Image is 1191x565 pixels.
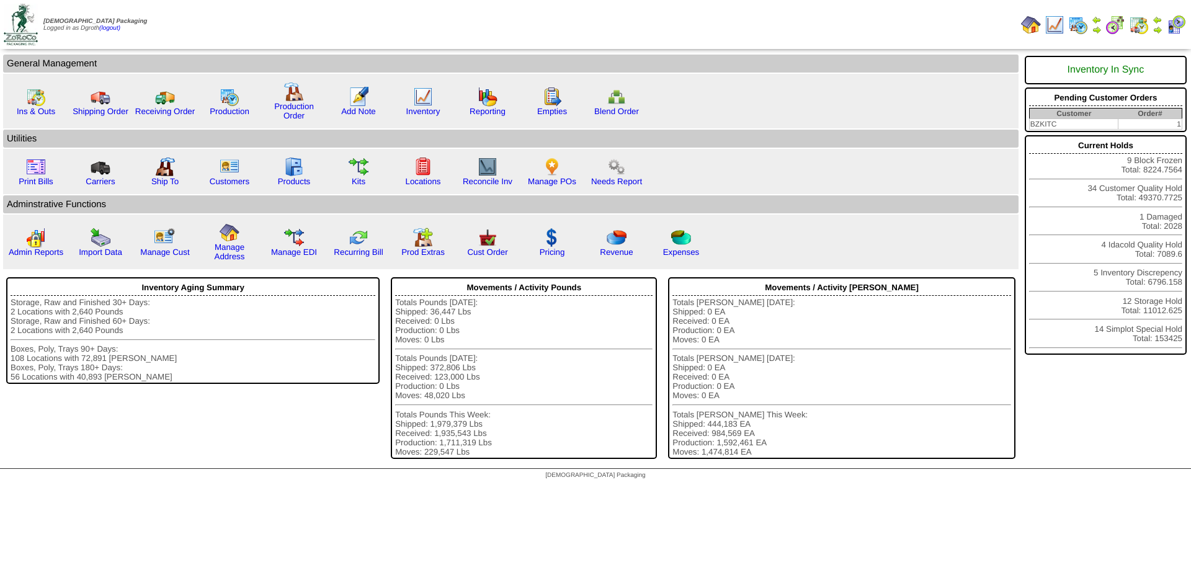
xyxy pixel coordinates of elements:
a: Locations [405,177,440,186]
img: po.png [542,157,562,177]
img: factory2.gif [155,157,175,177]
img: network.png [607,87,627,107]
div: Inventory Aging Summary [11,280,375,296]
a: Prod Extras [401,247,445,257]
img: calendarblend.gif [1105,15,1125,35]
img: managecust.png [154,228,177,247]
img: calendarprod.gif [220,87,239,107]
a: Production [210,107,249,116]
img: invoice2.gif [26,157,46,177]
img: calendarinout.gif [1129,15,1149,35]
a: Production Order [274,102,314,120]
a: Pricing [540,247,565,257]
img: import.gif [91,228,110,247]
a: Add Note [341,107,376,116]
a: Carriers [86,177,115,186]
img: workorder.gif [542,87,562,107]
img: dollar.gif [542,228,562,247]
img: arrowright.gif [1092,25,1102,35]
a: Needs Report [591,177,642,186]
a: Blend Order [594,107,639,116]
span: [DEMOGRAPHIC_DATA] Packaging [43,18,147,25]
div: Current Holds [1029,138,1182,154]
img: pie_chart2.png [671,228,691,247]
img: reconcile.gif [349,228,368,247]
img: workflow.gif [349,157,368,177]
a: Receiving Order [135,107,195,116]
div: Pending Customer Orders [1029,90,1182,106]
img: calendarprod.gif [1068,15,1088,35]
img: pie_chart.png [607,228,627,247]
img: truck3.gif [91,157,110,177]
img: home.gif [1021,15,1041,35]
img: line_graph.gif [413,87,433,107]
a: Print Bills [19,177,53,186]
a: Manage Cust [140,247,189,257]
img: truck.gif [91,87,110,107]
img: customers.gif [220,157,239,177]
a: Products [278,177,311,186]
td: General Management [3,55,1019,73]
img: calendarcustomer.gif [1166,15,1186,35]
a: Customers [210,177,249,186]
a: Expenses [663,247,700,257]
a: Import Data [79,247,122,257]
div: Storage, Raw and Finished 30+ Days: 2 Locations with 2,640 Pounds Storage, Raw and Finished 60+ D... [11,298,375,381]
a: Reporting [470,107,506,116]
div: 9 Block Frozen Total: 8224.7564 34 Customer Quality Hold Total: 49370.7725 1 Damaged Total: 2028 ... [1025,135,1187,355]
img: orders.gif [349,87,368,107]
a: Manage EDI [271,247,317,257]
td: Adminstrative Functions [3,195,1019,213]
img: edi.gif [284,228,304,247]
a: Ship To [151,177,179,186]
a: Ins & Outs [17,107,55,116]
a: Revenue [600,247,633,257]
div: Movements / Activity Pounds [395,280,653,296]
div: Totals [PERSON_NAME] [DATE]: Shipped: 0 EA Received: 0 EA Production: 0 EA Moves: 0 EA Totals [PE... [672,298,1011,456]
div: Inventory In Sync [1029,58,1182,82]
img: arrowright.gif [1153,25,1162,35]
th: Order# [1118,109,1182,119]
img: cust_order.png [478,228,497,247]
img: line_graph.gif [1045,15,1064,35]
a: Manage Address [215,242,245,261]
a: Kits [352,177,365,186]
img: factory.gif [284,82,304,102]
img: graph.gif [478,87,497,107]
th: Customer [1029,109,1118,119]
img: home.gif [220,223,239,242]
div: Totals Pounds [DATE]: Shipped: 36,447 Lbs Received: 0 Lbs Production: 0 Lbs Moves: 0 Lbs Totals P... [395,298,653,456]
img: truck2.gif [155,87,175,107]
a: Reconcile Inv [463,177,512,186]
a: Empties [537,107,567,116]
div: Movements / Activity [PERSON_NAME] [672,280,1011,296]
a: Cust Order [467,247,507,257]
a: (logout) [99,25,120,32]
img: arrowleft.gif [1092,15,1102,25]
span: [DEMOGRAPHIC_DATA] Packaging [545,472,645,479]
span: Logged in as Dgroth [43,18,147,32]
img: calendarinout.gif [26,87,46,107]
a: Inventory [406,107,440,116]
td: BZKITC [1029,119,1118,130]
a: Manage POs [528,177,576,186]
img: workflow.png [607,157,627,177]
img: arrowleft.gif [1153,15,1162,25]
a: Recurring Bill [334,247,383,257]
img: line_graph2.gif [478,157,497,177]
td: 1 [1118,119,1182,130]
img: graph2.png [26,228,46,247]
a: Admin Reports [9,247,63,257]
img: locations.gif [413,157,433,177]
img: prodextras.gif [413,228,433,247]
img: zoroco-logo-small.webp [4,4,38,45]
img: cabinet.gif [284,157,304,177]
a: Shipping Order [73,107,128,116]
td: Utilities [3,130,1019,148]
